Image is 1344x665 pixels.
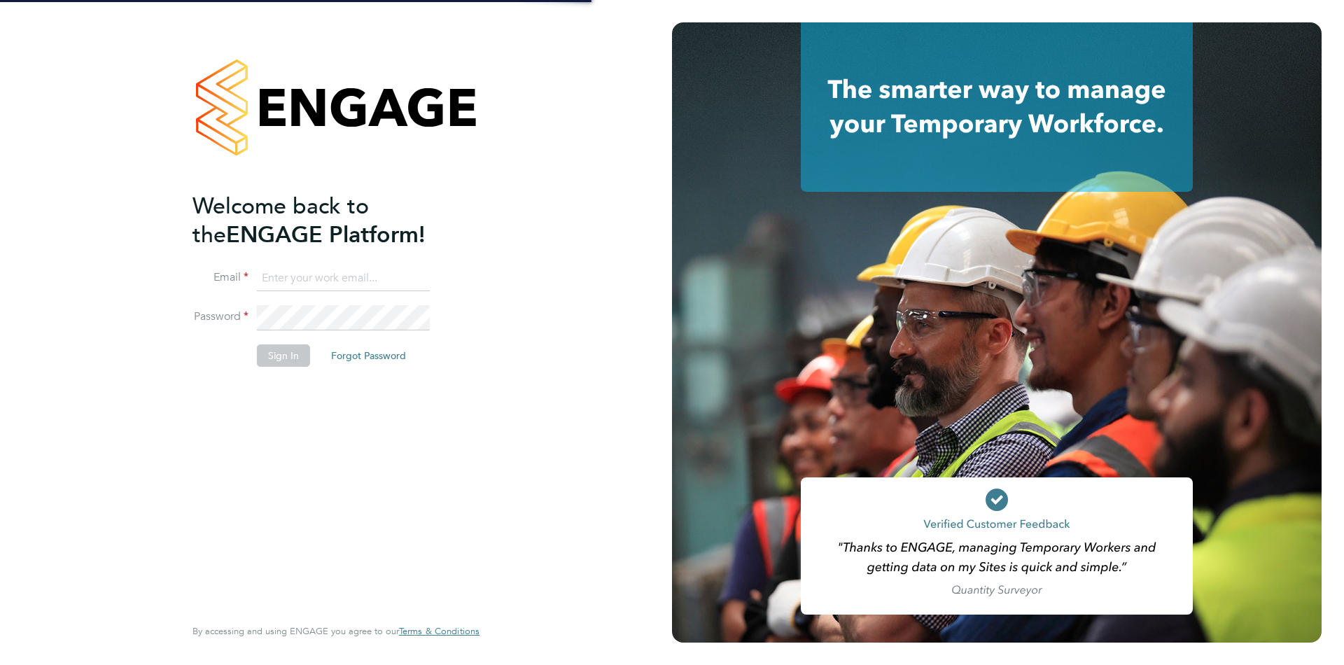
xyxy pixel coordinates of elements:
button: Forgot Password [320,344,417,367]
button: Sign In [257,344,310,367]
a: Terms & Conditions [399,626,479,637]
span: Welcome back to the [192,192,369,248]
label: Email [192,270,248,285]
h2: ENGAGE Platform! [192,192,465,249]
span: Terms & Conditions [399,625,479,637]
label: Password [192,309,248,324]
input: Enter your work email... [257,266,430,291]
span: By accessing and using ENGAGE you agree to our [192,625,479,637]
